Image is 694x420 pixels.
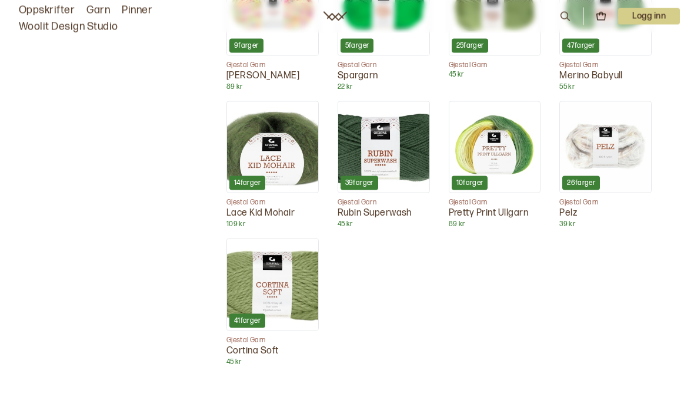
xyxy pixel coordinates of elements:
p: Gjestal Garn [449,61,541,70]
p: Gjestal Garn [559,198,652,207]
p: Gjestal Garn [449,198,541,207]
p: 39 kr [559,220,652,229]
p: 26 farger [567,178,595,188]
img: Rubin Superwash [338,102,429,193]
p: Gjestal Garn [226,198,319,207]
p: 41 farger [234,316,261,326]
p: Gjestal Garn [338,61,430,70]
p: 9 farger [234,41,259,51]
img: Lace Kid Mohair [227,102,318,193]
img: Pelz [560,102,651,193]
p: Rubin Superwash [338,207,430,220]
p: Merino Babyull [559,70,652,82]
p: Gjestal Garn [226,61,319,70]
p: Spargarn [338,70,430,82]
img: Pretty Print Ullgarn [449,102,540,193]
p: 22 kr [338,82,430,92]
button: User dropdown [618,8,680,25]
img: Cortina Soft [227,239,318,330]
p: 10 farger [456,178,483,188]
p: Pretty Print Ullgarn [449,207,541,220]
p: 14 farger [234,178,261,188]
p: Logg inn [618,8,680,25]
a: Pelz26fargerGjestal GarnPelz39 kr [559,101,652,230]
a: Pinner [122,2,152,19]
a: Oppskrifter [19,2,75,19]
a: Pretty Print Ullgarn10fargerGjestal GarnPretty Print Ullgarn89 kr [449,101,541,230]
p: Pelz [559,207,652,220]
p: 45 kr [226,358,319,367]
p: 89 kr [226,82,319,92]
p: Gjestal Garn [226,336,319,345]
p: Gjestal Garn [338,198,430,207]
p: 45 kr [449,70,541,80]
p: 25 farger [456,41,484,51]
a: Lace Kid Mohair14fargerGjestal GarnLace Kid Mohair109 kr [226,101,319,230]
p: 89 kr [449,220,541,229]
a: Woolit [323,12,347,21]
p: Lace Kid Mohair [226,207,319,220]
a: Cortina Soft41fargerGjestal GarnCortina Soft45 kr [226,239,319,367]
p: Cortina Soft [226,345,319,358]
p: 5 farger [345,41,369,51]
p: 45 kr [338,220,430,229]
p: [PERSON_NAME] [226,70,319,82]
a: Garn [86,2,110,19]
p: 39 farger [345,178,373,188]
a: Woolit Design Studio [19,19,118,35]
p: Gjestal Garn [559,61,652,70]
a: Rubin Superwash39fargerGjestal GarnRubin Superwash45 kr [338,101,430,230]
p: 47 farger [567,41,595,51]
p: 55 kr [559,82,652,92]
p: 109 kr [226,220,319,229]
